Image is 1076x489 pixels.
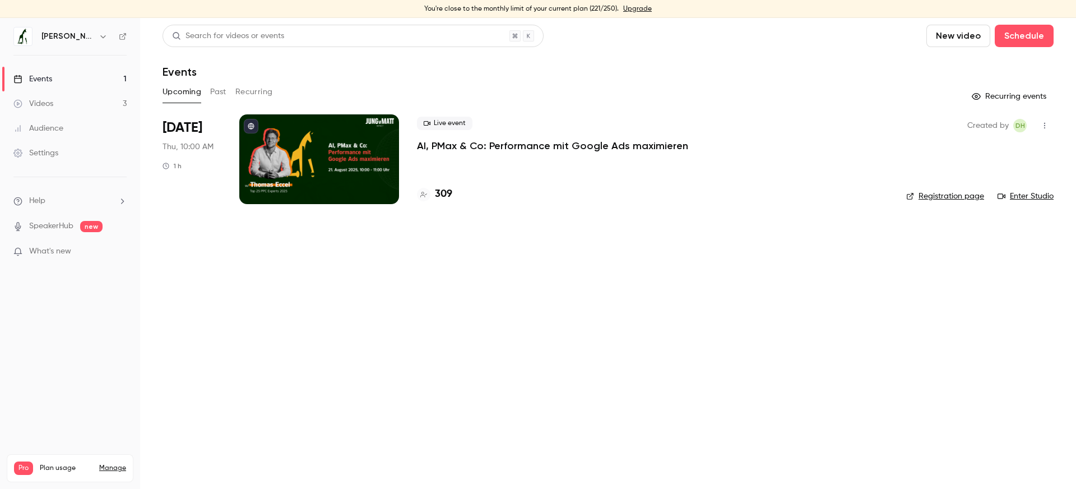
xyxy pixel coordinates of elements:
a: Manage [99,464,126,473]
span: Dominik Habermacher [1013,119,1027,132]
button: Past [210,83,226,101]
div: 1 h [163,162,182,170]
button: Recurring events [967,87,1054,105]
a: Upgrade [623,4,652,13]
span: new [80,221,103,232]
a: AI, PMax & Co: Performance mit Google Ads maximieren [417,139,688,153]
iframe: Noticeable Trigger [113,247,127,257]
div: Aug 21 Thu, 10:00 AM (Europe/Zurich) [163,114,221,204]
a: Enter Studio [998,191,1054,202]
span: [DATE] [163,119,202,137]
div: Audience [13,123,63,134]
span: DH [1015,119,1025,132]
button: Schedule [995,25,1054,47]
span: Created by [967,119,1009,132]
h1: Events [163,65,197,79]
a: Registration page [906,191,984,202]
div: Settings [13,147,58,159]
li: help-dropdown-opener [13,195,127,207]
span: Live event [417,117,472,130]
span: Plan usage [40,464,92,473]
a: SpeakerHub [29,220,73,232]
span: Thu, 10:00 AM [163,141,214,153]
h4: 309 [435,187,452,202]
h6: [PERSON_NAME] [41,31,94,42]
div: Search for videos or events [172,30,284,42]
div: Videos [13,98,53,109]
div: Events [13,73,52,85]
button: Recurring [235,83,273,101]
span: Pro [14,462,33,475]
span: What's new [29,246,71,257]
span: Help [29,195,45,207]
button: New video [926,25,990,47]
a: 309 [417,187,452,202]
img: Jung von Matt IMPACT [14,27,32,45]
button: Upcoming [163,83,201,101]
